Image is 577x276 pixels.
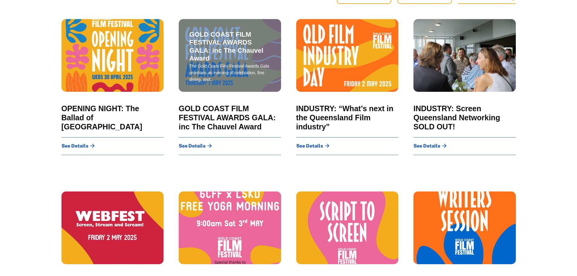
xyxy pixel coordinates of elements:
[296,144,323,148] span: See Details
[413,144,447,148] a: See Details
[179,144,206,148] span: See Details
[413,144,440,148] span: See Details
[296,144,330,148] a: See Details
[61,144,95,148] a: See Details
[296,104,399,131] a: INDUSTRY: “What’s next in the Queensland Film industry”
[189,31,270,63] a: GOLD COAST FILM FESTIVAL AWARDS GALA: inc The Chauvel Award
[179,144,212,148] a: See Details
[189,63,270,83] div: The Gold Coast Film Festival Awards Gala promises an evening of celebration, fine dining, and...
[179,104,281,131] a: GOLD COAST FILM FESTIVAL AWARDS GALA: inc The Chauvel Award
[413,104,516,131] a: INDUSTRY: Screen Queensland Networking SOLD OUT!
[61,104,164,131] a: OPENING NIGHT: The Ballad of [GEOGRAPHIC_DATA]
[61,144,88,148] span: See Details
